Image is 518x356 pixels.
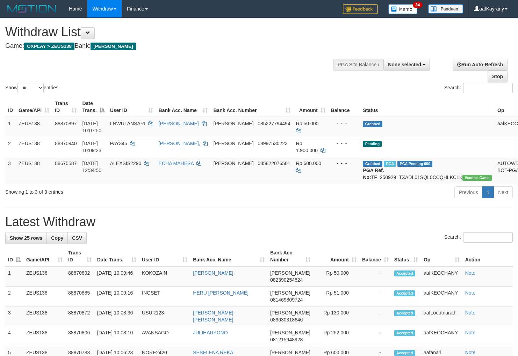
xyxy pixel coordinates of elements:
a: Show 25 rows [5,232,47,244]
h4: Game: Bank: [5,43,338,50]
b: PGA Ref. No: [363,168,384,180]
span: Accepted [394,310,415,316]
a: Run Auto-Refresh [453,59,508,71]
td: ZEUS138 [16,117,52,137]
input: Search: [463,83,513,93]
div: - - - [331,120,358,127]
td: ZEUS138 [23,306,65,326]
span: [PERSON_NAME] [270,290,310,296]
span: Accepted [394,350,415,356]
span: 88870940 [55,141,77,146]
span: Accepted [394,330,415,336]
a: [PERSON_NAME], [159,141,200,146]
th: User ID: activate to sort column ascending [139,246,190,266]
span: Rp 50.000 [296,121,319,126]
td: Rp 130,000 [313,306,359,326]
span: Vendor URL: https://trx31.1velocity.biz [462,175,492,181]
span: [DATE] 10:07:50 [82,121,101,133]
td: - [359,266,391,287]
td: [DATE] 10:09:16 [94,287,139,306]
span: IINWULANSARI [110,121,145,126]
th: Bank Acc. Name: activate to sort column ascending [156,97,211,117]
img: MOTION_logo.png [5,3,58,14]
label: Search: [444,232,513,243]
a: JULIHARYONO [193,330,228,335]
td: TF_250929_TXADL01SQL0CCQHLKCLK [360,157,495,184]
div: - - - [331,160,358,167]
td: aafKEOCHANY [421,287,462,306]
td: aafKEOCHANY [421,266,462,287]
th: Amount: activate to sort column ascending [293,97,328,117]
th: Trans ID: activate to sort column ascending [52,97,79,117]
th: Bank Acc. Number: activate to sort column ascending [210,97,293,117]
span: None selected [388,62,421,67]
span: Copy [51,235,63,241]
span: Copy 089630318646 to clipboard [270,317,303,322]
span: Marked by aafpengsreynich [384,161,396,167]
span: [PERSON_NAME] [213,121,253,126]
span: Show 25 rows [10,235,42,241]
td: - [359,287,391,306]
span: Rp 600.000 [296,161,321,166]
span: OXPLAY > ZEUS138 [24,43,74,50]
td: 4 [5,326,23,346]
th: Balance [328,97,360,117]
td: 2 [5,287,23,306]
span: 34 [413,2,422,8]
td: Rp 252,000 [313,326,359,346]
a: Next [494,186,513,198]
td: [DATE] 10:09:46 [94,266,139,287]
a: Previous [454,186,482,198]
a: ECHA MAHESA [159,161,194,166]
span: Grabbed [363,161,382,167]
a: HERU [PERSON_NAME] [193,290,249,296]
span: [PERSON_NAME] [213,161,253,166]
th: Amount: activate to sort column ascending [313,246,359,266]
span: [DATE] 10:09:23 [82,141,101,153]
td: Rp 50,000 [313,266,359,287]
td: 3 [5,157,16,184]
a: 1 [482,186,494,198]
img: Feedback.jpg [343,4,378,14]
a: [PERSON_NAME] [193,270,233,276]
th: Op: activate to sort column ascending [421,246,462,266]
span: Accepted [394,270,415,276]
td: ZEUS138 [23,287,65,306]
h1: Latest Withdraw [5,215,513,229]
th: Action [462,246,513,266]
div: Showing 1 to 3 of 3 entries [5,186,211,195]
span: Pending [363,141,382,147]
span: [PERSON_NAME] [213,141,253,146]
span: Grabbed [363,121,382,127]
span: [PERSON_NAME] [91,43,136,50]
span: [PERSON_NAME] [270,310,310,316]
th: Balance: activate to sort column ascending [359,246,391,266]
span: Rp 1.900.000 [296,141,318,153]
a: Note [465,350,476,355]
th: Trans ID: activate to sort column ascending [65,246,94,266]
label: Show entries [5,83,58,93]
button: None selected [383,59,430,71]
a: [PERSON_NAME] [159,121,199,126]
td: Rp 51,000 [313,287,359,306]
th: User ID: activate to sort column ascending [107,97,156,117]
td: - [359,326,391,346]
td: USUR123 [139,306,190,326]
span: PAY345 [110,141,127,146]
span: ALEXSIS2290 [110,161,142,166]
span: Copy 081469809724 to clipboard [270,297,303,303]
h1: Withdraw List [5,25,338,39]
td: AVANSAGO [139,326,190,346]
img: Button%20Memo.svg [388,4,418,14]
td: KOKOZAIN [139,266,190,287]
span: 88675587 [55,161,77,166]
td: ZEUS138 [16,137,52,157]
th: ID: activate to sort column descending [5,246,23,266]
span: [PERSON_NAME] [270,270,310,276]
th: Status [360,97,495,117]
td: 88870872 [65,306,94,326]
span: Copy 082390254524 to clipboard [270,277,303,283]
span: Copy 08997530223 to clipboard [258,141,288,146]
span: CSV [72,235,82,241]
span: [PERSON_NAME] [270,330,310,335]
